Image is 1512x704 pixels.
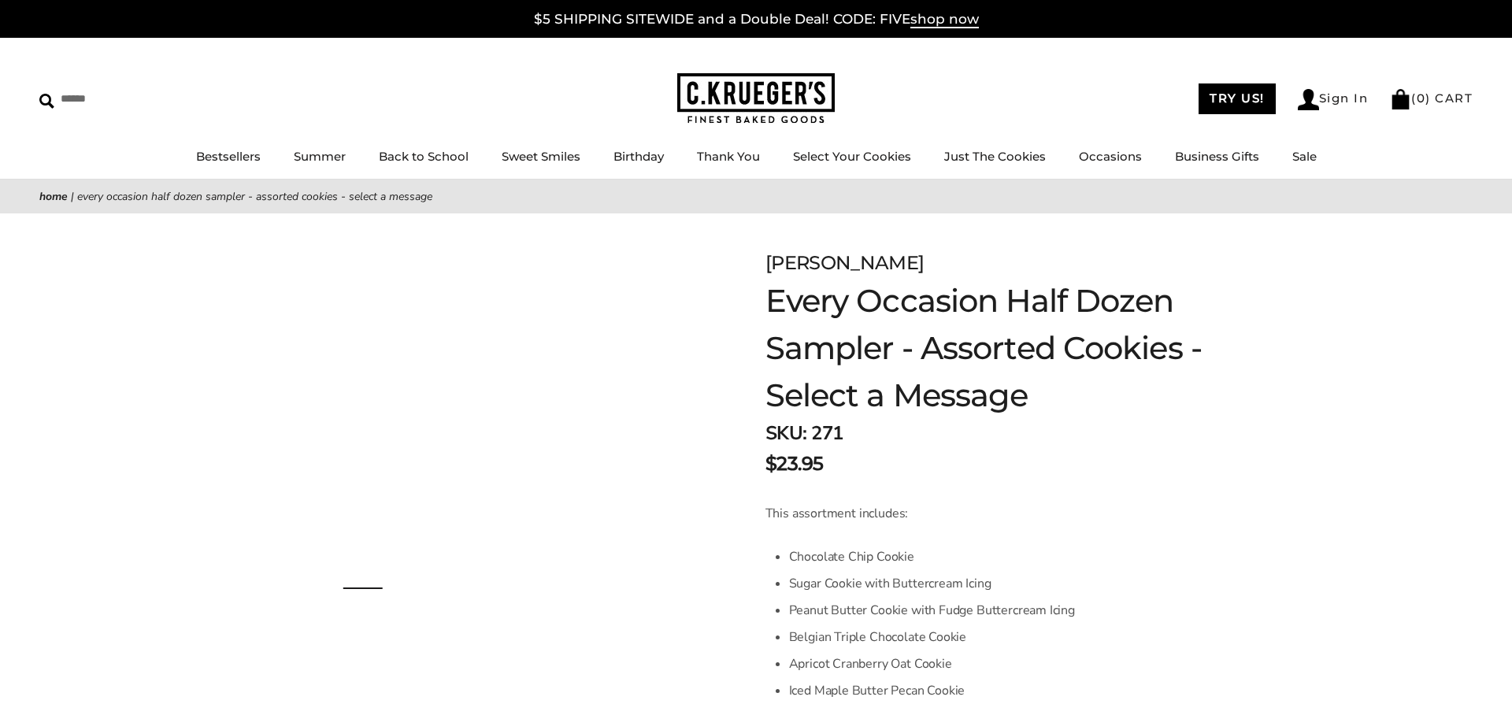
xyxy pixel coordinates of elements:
div: [PERSON_NAME] [765,249,1268,277]
img: C.KRUEGER'S [677,73,835,124]
a: Select Your Cookies [793,149,911,164]
span: Every Occasion Half Dozen Sampler - Assorted Cookies - Select a Message [77,189,432,204]
img: Search [39,94,54,109]
span: Apricot Cranberry Oat Cookie [789,655,952,673]
span: | [71,189,74,204]
span: Chocolate Chip Cookie [789,548,914,565]
a: Occasions [1079,149,1142,164]
a: Birthday [613,149,664,164]
span: 271 [811,421,843,446]
a: Home [39,189,68,204]
a: Thank You [697,149,760,164]
a: Sale [1292,149,1317,164]
a: $5 SHIPPING SITEWIDE and a Double Deal! CODE: FIVEshop now [534,11,979,28]
a: (0) CART [1390,91,1473,106]
img: Account [1298,89,1319,110]
a: Business Gifts [1175,149,1259,164]
span: Sugar Cookie with Buttercream Icing [789,575,991,592]
span: This assortment includes: [765,505,909,522]
a: Just The Cookies [944,149,1046,164]
span: Peanut Butter Cookie with Fudge Buttercream Icing [789,602,1075,619]
a: Sign In [1298,89,1369,110]
input: Search [39,87,227,111]
h1: Every Occasion Half Dozen Sampler - Assorted Cookies - Select a Message [765,277,1268,419]
a: Summer [294,149,346,164]
span: $23.95 [765,450,824,478]
a: Bestsellers [196,149,261,164]
a: TRY US! [1199,83,1276,114]
strong: SKU: [765,421,807,446]
a: Sweet Smiles [502,149,580,164]
nav: breadcrumbs [39,187,1473,206]
span: 0 [1417,91,1426,106]
a: Back to School [379,149,469,164]
span: Iced Maple Butter Pecan Cookie [789,682,965,699]
img: Bag [1390,89,1411,109]
span: Belgian Triple Chocolate Cookie [789,628,967,646]
span: shop now [910,11,979,28]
